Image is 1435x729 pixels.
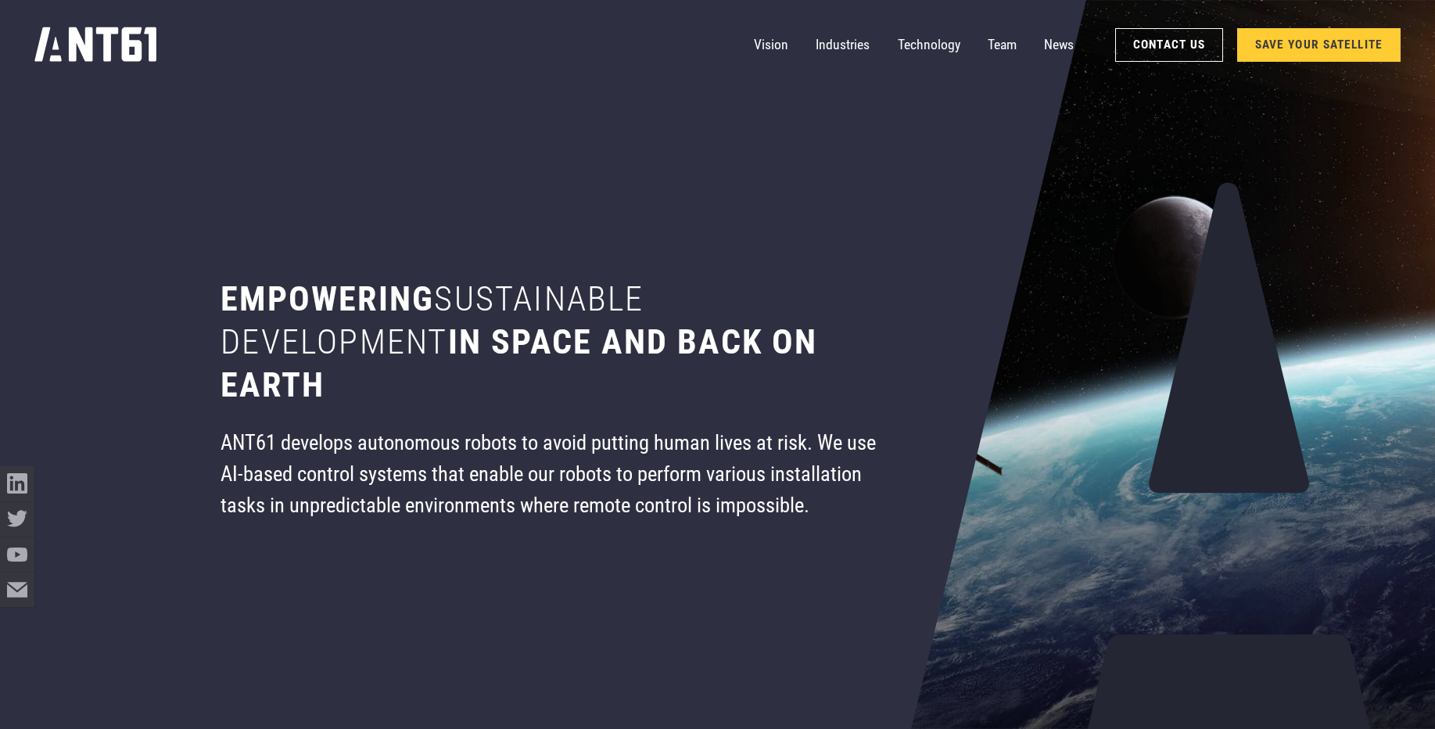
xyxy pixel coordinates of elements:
[1115,28,1223,62] a: Contact Us
[898,27,960,62] a: Technology
[754,27,788,62] a: Vision
[221,278,644,362] span: sustainable development
[221,427,886,520] div: ANT61 develops autonomous robots to avoid putting human lives at risk. We use AI-based control sy...
[1044,27,1074,62] a: News
[1237,28,1401,62] a: SAVE YOUR SATELLITE
[34,22,157,68] a: home
[221,278,886,407] h1: Empowering in space and back on earth
[816,27,870,62] a: Industries
[988,27,1017,62] a: Team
